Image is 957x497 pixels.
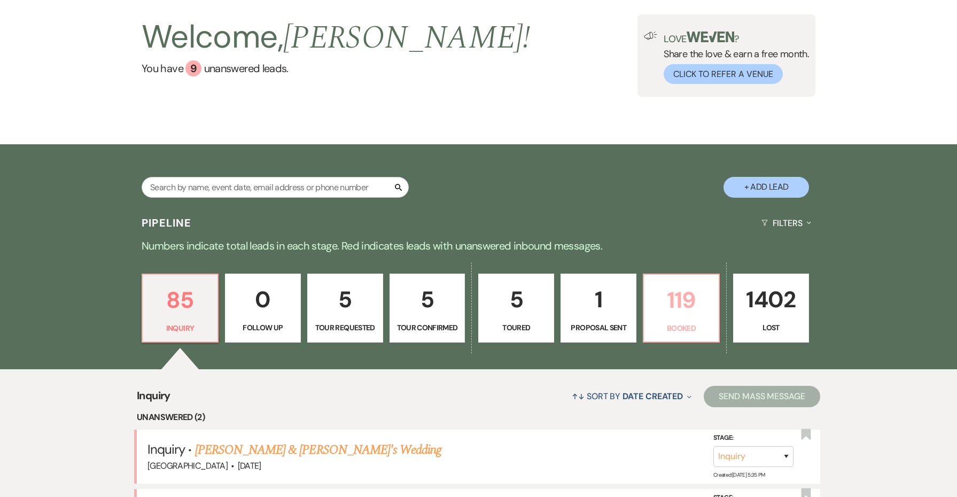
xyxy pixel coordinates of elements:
[740,322,802,333] p: Lost
[687,32,734,42] img: weven-logo-green.svg
[396,282,458,317] p: 5
[644,32,657,40] img: loud-speaker-illustration.svg
[137,410,820,424] li: Unanswered (2)
[567,322,629,333] p: Proposal Sent
[147,441,185,457] span: Inquiry
[390,274,465,343] a: 5Tour Confirmed
[478,274,554,343] a: 5Toured
[314,282,376,317] p: 5
[643,274,720,343] a: 119Booked
[704,386,820,407] button: Send Mass Message
[733,274,809,343] a: 1402Lost
[664,32,809,44] p: Love ?
[567,282,629,317] p: 1
[195,440,442,460] a: [PERSON_NAME] & [PERSON_NAME]'s Wedding
[142,215,192,230] h3: Pipeline
[94,237,863,254] p: Numbers indicate total leads in each stage. Red indicates leads with unanswered inbound messages.
[723,177,809,198] button: + Add Lead
[185,60,201,76] div: 9
[757,209,815,237] button: Filters
[149,282,211,318] p: 85
[623,391,683,402] span: Date Created
[238,460,261,471] span: [DATE]
[650,322,712,334] p: Booked
[485,282,547,317] p: 5
[485,322,547,333] p: Toured
[142,177,409,198] input: Search by name, event date, email address or phone number
[561,274,636,343] a: 1Proposal Sent
[657,32,809,84] div: Share the love & earn a free month.
[396,322,458,333] p: Tour Confirmed
[314,322,376,333] p: Tour Requested
[149,322,211,334] p: Inquiry
[572,391,585,402] span: ↑↓
[232,322,294,333] p: Follow Up
[664,64,783,84] button: Click to Refer a Venue
[567,382,696,410] button: Sort By Date Created
[225,274,301,343] a: 0Follow Up
[142,14,530,60] h2: Welcome,
[147,460,228,471] span: [GEOGRAPHIC_DATA]
[142,60,530,76] a: You have 9 unanswered leads.
[713,432,793,444] label: Stage:
[740,282,802,317] p: 1402
[232,282,294,317] p: 0
[142,274,219,343] a: 85Inquiry
[307,274,383,343] a: 5Tour Requested
[283,13,530,63] span: [PERSON_NAME] !
[713,471,765,478] span: Created: [DATE] 5:35 PM
[137,387,170,410] span: Inquiry
[650,282,712,318] p: 119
